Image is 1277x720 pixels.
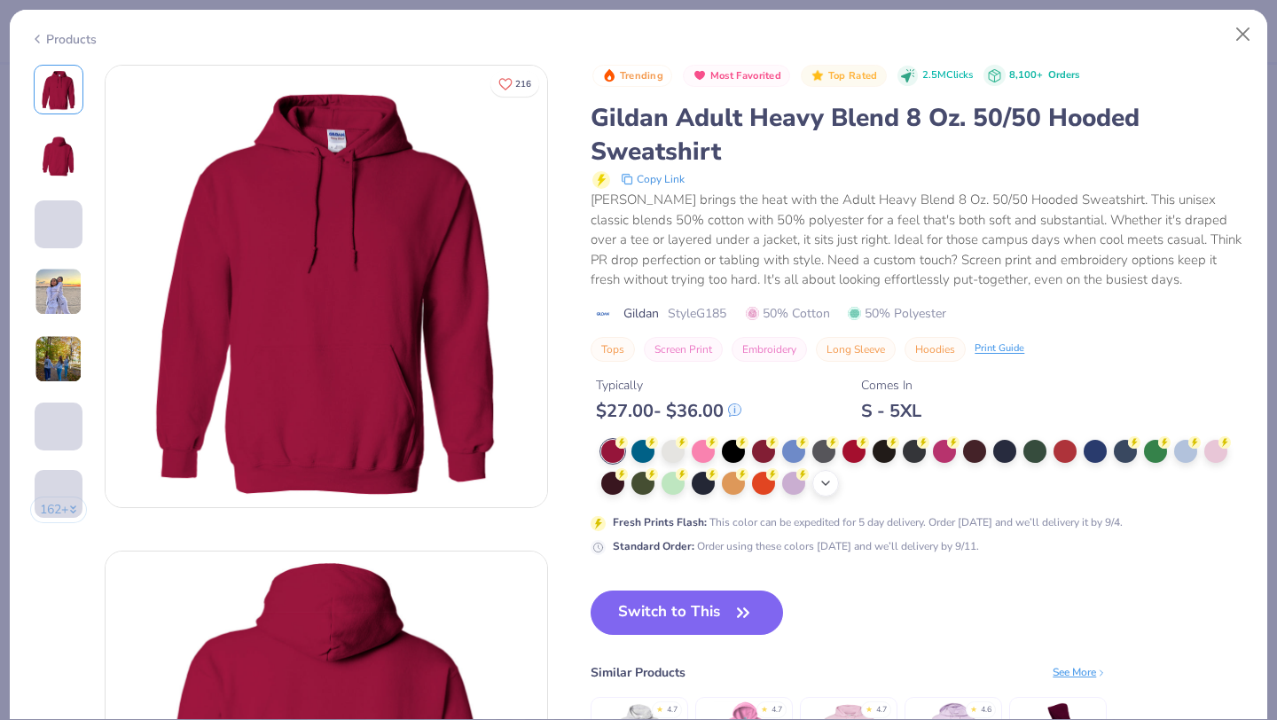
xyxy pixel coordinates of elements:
div: [PERSON_NAME] brings the heat with the Adult Heavy Blend 8 Oz. 50/50 Hooded Sweatshirt. This unis... [591,190,1247,290]
div: 4.7 [876,704,887,716]
button: Like [490,71,539,97]
div: $ 27.00 - $ 36.00 [596,400,741,422]
span: Trending [620,71,663,81]
img: User generated content [35,450,37,498]
img: Top Rated sort [811,68,825,82]
img: User generated content [35,268,82,316]
span: 2.5M Clicks [922,68,973,83]
button: Switch to This [591,591,783,635]
div: 8,100+ [1009,68,1079,83]
img: Front [106,66,547,507]
button: Badge Button [683,65,790,88]
div: 4.7 [772,704,782,716]
div: 4.6 [981,704,991,716]
span: 50% Cotton [746,304,830,323]
button: 162+ [30,497,88,523]
div: S - 5XL [861,400,921,422]
button: Close [1226,18,1260,51]
button: Long Sleeve [816,337,896,362]
span: Top Rated [828,71,878,81]
button: Hoodies [905,337,966,362]
span: Most Favorited [710,71,781,81]
span: 50% Polyester [848,304,946,323]
img: Most Favorited sort [693,68,707,82]
button: Badge Button [592,65,672,88]
span: Orders [1048,68,1079,82]
div: 4.7 [667,704,678,716]
span: Style G185 [668,304,726,323]
div: Order using these colors [DATE] and we’ll delivery by 9/11. [613,538,979,554]
button: Embroidery [732,337,807,362]
button: Tops [591,337,635,362]
strong: Fresh Prints Flash : [613,515,707,529]
div: ★ [866,704,873,711]
img: brand logo [591,307,615,321]
button: copy to clipboard [615,168,690,190]
div: Similar Products [591,663,686,682]
div: ★ [761,704,768,711]
img: Back [37,136,80,178]
div: Typically [596,376,741,395]
div: ★ [970,704,977,711]
div: Print Guide [975,341,1024,356]
div: ★ [656,704,663,711]
div: Products [30,30,97,49]
button: Badge Button [801,65,886,88]
div: This color can be expedited for 5 day delivery. Order [DATE] and we’ll delivery it by 9/4. [613,514,1123,530]
span: 216 [515,80,531,89]
span: Gildan [623,304,659,323]
button: Screen Print [644,337,723,362]
div: See More [1053,664,1107,680]
img: User generated content [35,335,82,383]
div: Comes In [861,376,921,395]
img: User generated content [35,248,37,296]
strong: Standard Order : [613,539,694,553]
div: Gildan Adult Heavy Blend 8 Oz. 50/50 Hooded Sweatshirt [591,101,1247,168]
img: Trending sort [602,68,616,82]
img: Front [37,68,80,111]
img: User generated content [35,518,37,566]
